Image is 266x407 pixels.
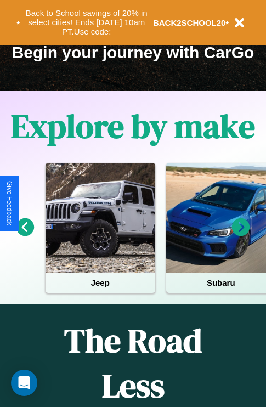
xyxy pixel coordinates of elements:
h1: Explore by make [11,104,255,149]
b: BACK2SCHOOL20 [153,18,226,27]
div: Give Feedback [5,181,13,225]
div: Open Intercom Messenger [11,370,37,396]
button: Back to School savings of 20% in select cities! Ends [DATE] 10am PT.Use code: [20,5,153,39]
h4: Jeep [46,273,155,293]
